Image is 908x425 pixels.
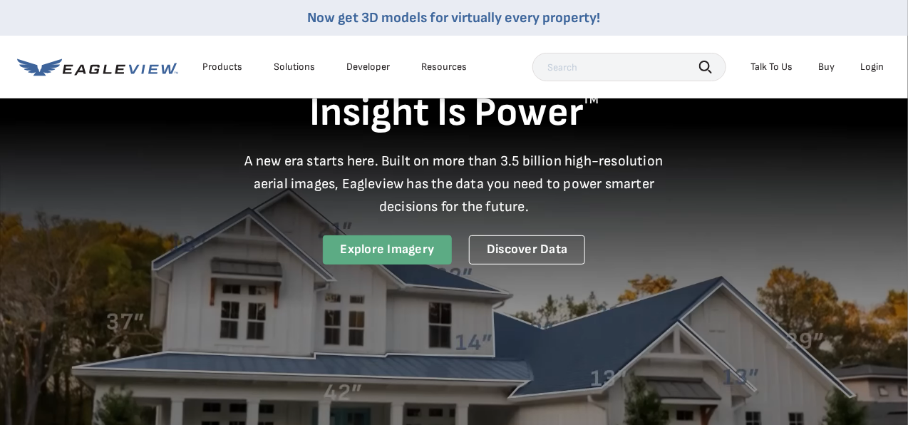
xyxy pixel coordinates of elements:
[469,235,585,265] a: Discover Data
[346,61,390,73] a: Developer
[274,61,315,73] div: Solutions
[583,93,599,107] sup: TM
[323,235,453,265] a: Explore Imagery
[236,150,672,218] p: A new era starts here. Built on more than 3.5 billion high-resolution aerial images, Eagleview ha...
[308,9,601,26] a: Now get 3D models for virtually every property!
[860,61,884,73] div: Login
[17,88,891,138] h1: Insight Is Power
[532,53,726,81] input: Search
[750,61,793,73] div: Talk To Us
[421,61,467,73] div: Resources
[202,61,242,73] div: Products
[818,61,835,73] a: Buy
